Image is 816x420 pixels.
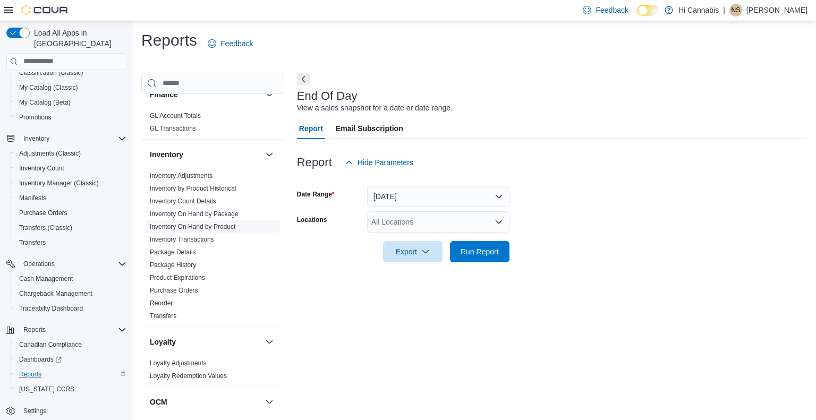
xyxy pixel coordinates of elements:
[150,112,201,119] a: GL Account Totals
[19,98,71,107] span: My Catalog (Beta)
[19,164,64,173] span: Inventory Count
[11,337,131,352] button: Canadian Compliance
[15,111,56,124] a: Promotions
[11,220,131,235] button: Transfers (Classic)
[15,207,72,219] a: Purchase Orders
[150,397,261,407] button: OCM
[150,172,212,179] a: Inventory Adjustments
[15,236,50,249] a: Transfers
[150,210,239,218] a: Inventory On Hand by Package
[15,111,126,124] span: Promotions
[150,397,167,407] h3: OCM
[15,302,87,315] a: Traceabilty Dashboard
[23,260,55,268] span: Operations
[11,191,131,205] button: Manifests
[150,124,196,133] span: GL Transactions
[263,336,276,348] button: Loyalty
[15,272,126,285] span: Cash Management
[15,96,126,109] span: My Catalog (Beta)
[21,5,69,15] img: Cova
[15,221,76,234] a: Transfers (Classic)
[297,102,453,114] div: View a sales snapshot for a date or date range.
[637,5,659,16] input: Dark Mode
[297,90,358,102] h3: End Of Day
[15,272,77,285] a: Cash Management
[150,372,227,380] span: Loyalty Redemption Values
[150,359,207,367] span: Loyalty Adjustments
[15,368,126,381] span: Reports
[150,248,196,256] a: Package Details
[358,157,413,168] span: Hide Parameters
[461,246,499,257] span: Run Report
[19,258,59,270] button: Operations
[15,66,126,79] span: Classification (Classic)
[141,357,284,387] div: Loyalty
[150,359,207,367] a: Loyalty Adjustments
[150,337,176,347] h3: Loyalty
[297,156,332,169] h3: Report
[11,382,131,397] button: [US_STATE] CCRS
[150,286,198,295] span: Purchase Orders
[15,177,126,190] span: Inventory Manager (Classic)
[11,161,131,176] button: Inventory Count
[746,4,807,16] p: [PERSON_NAME]
[15,287,126,300] span: Chargeback Management
[297,73,310,85] button: Next
[15,383,126,396] span: Washington CCRS
[15,147,126,160] span: Adjustments (Classic)
[678,4,719,16] p: Hi Cannabis
[15,81,82,94] a: My Catalog (Classic)
[341,152,418,173] button: Hide Parameters
[19,340,82,349] span: Canadian Compliance
[2,322,131,337] button: Reports
[19,323,50,336] button: Reports
[19,149,81,158] span: Adjustments (Classic)
[19,179,99,187] span: Inventory Manager (Classic)
[203,33,257,54] a: Feedback
[23,325,46,334] span: Reports
[23,134,49,143] span: Inventory
[15,192,126,204] span: Manifests
[150,287,198,294] a: Purchase Orders
[15,338,86,351] a: Canadian Compliance
[15,338,126,351] span: Canadian Compliance
[2,403,131,418] button: Settings
[150,184,236,193] span: Inventory by Product Historical
[19,258,126,270] span: Operations
[11,301,131,316] button: Traceabilty Dashboard
[2,256,131,271] button: Operations
[723,4,725,16] p: |
[383,241,443,262] button: Export
[19,289,92,298] span: Chargeback Management
[15,302,126,315] span: Traceabilty Dashboard
[11,146,131,161] button: Adjustments (Classic)
[150,89,261,100] button: Finance
[150,89,178,100] h3: Finance
[15,192,50,204] a: Manifests
[15,162,126,175] span: Inventory Count
[15,81,126,94] span: My Catalog (Classic)
[15,221,126,234] span: Transfers (Classic)
[220,38,253,49] span: Feedback
[15,383,79,396] a: [US_STATE] CCRS
[15,207,126,219] span: Purchase Orders
[150,125,196,132] a: GL Transactions
[150,235,214,244] span: Inventory Transactions
[15,96,75,109] a: My Catalog (Beta)
[19,224,72,232] span: Transfers (Classic)
[263,88,276,101] button: Finance
[150,149,183,160] h3: Inventory
[19,385,74,393] span: [US_STATE] CCRS
[150,261,196,269] span: Package History
[19,404,126,417] span: Settings
[15,177,103,190] a: Inventory Manager (Classic)
[19,194,46,202] span: Manifests
[150,223,235,230] a: Inventory On Hand by Product
[729,4,742,16] div: Nicole Sunderman
[11,110,131,125] button: Promotions
[15,368,46,381] a: Reports
[150,236,214,243] a: Inventory Transactions
[150,274,205,281] a: Product Expirations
